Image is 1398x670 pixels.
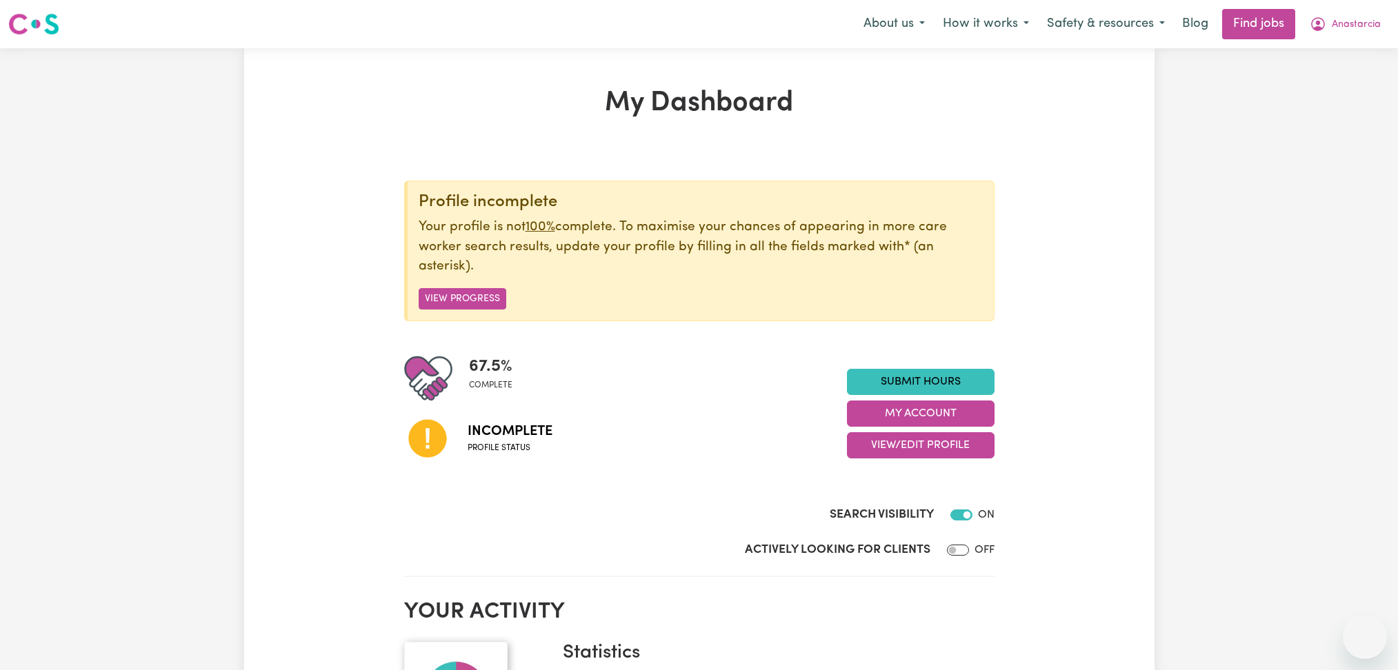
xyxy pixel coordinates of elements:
button: Safety & resources [1038,10,1174,39]
span: 67.5 % [469,354,512,379]
label: Actively Looking for Clients [745,541,930,559]
img: Careseekers logo [8,12,59,37]
a: Careseekers logo [8,8,59,40]
button: My Account [847,400,995,427]
p: Your profile is not complete. To maximise your chances of appearing in more care worker search re... [419,218,983,277]
div: Profile completeness: 67.5% [469,354,523,403]
button: About us [855,10,934,39]
span: Anastarcia [1332,17,1381,32]
h2: Your activity [404,599,995,625]
span: ON [978,509,995,520]
div: Profile incomplete [419,192,983,212]
a: Find jobs [1222,9,1295,39]
a: Blog [1174,9,1217,39]
button: View/Edit Profile [847,432,995,458]
button: View Progress [419,288,506,309]
h1: My Dashboard [404,87,995,120]
span: Incomplete [468,421,552,442]
iframe: Button to launch messaging window [1343,615,1387,659]
a: Submit Hours [847,369,995,395]
label: Search Visibility [830,506,934,524]
h3: Statistics [563,642,983,665]
button: My Account [1301,10,1390,39]
span: OFF [975,545,995,556]
button: How it works [934,10,1038,39]
span: Profile status [468,442,552,454]
span: complete [469,379,512,392]
u: 100% [526,221,555,234]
